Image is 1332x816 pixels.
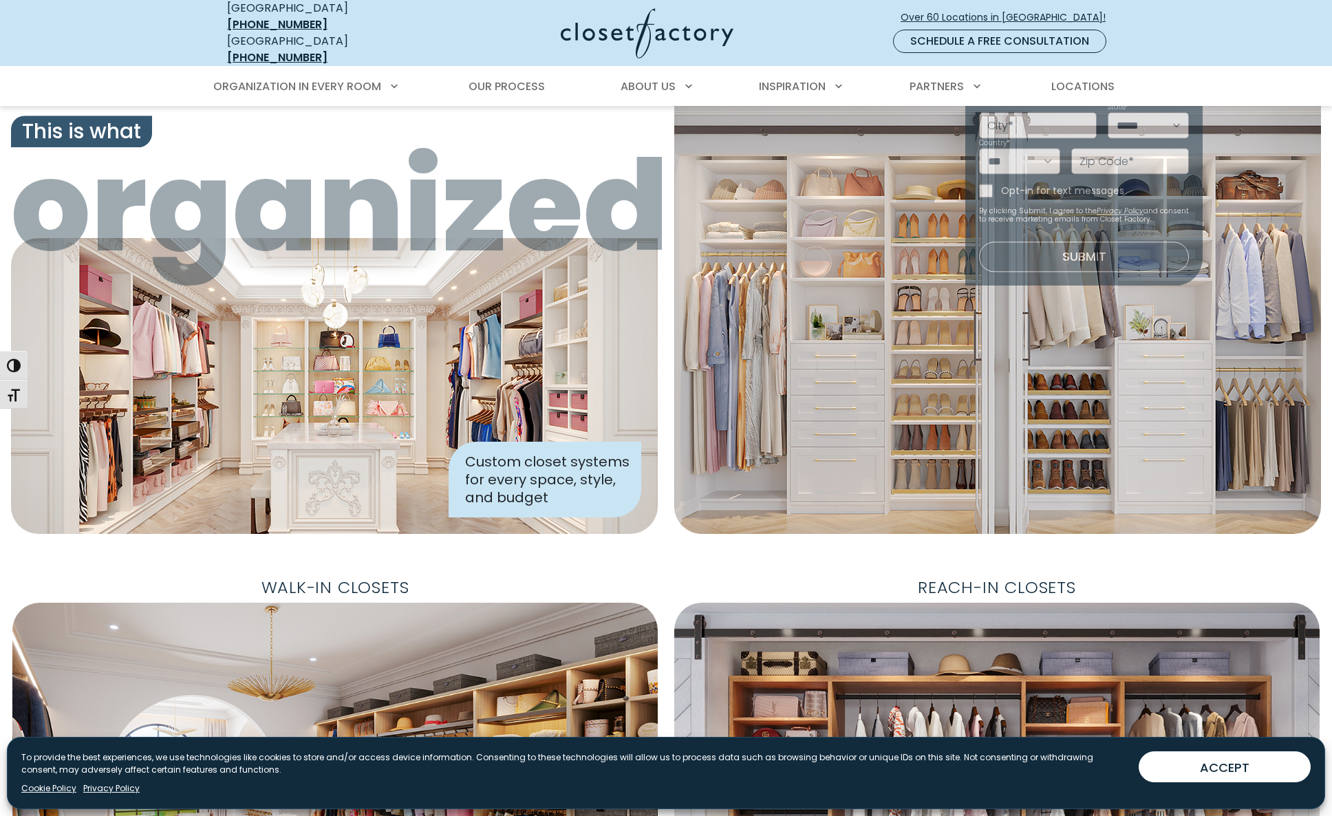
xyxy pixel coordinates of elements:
[1051,78,1115,94] span: Locations
[204,67,1128,106] nav: Primary Menu
[227,33,427,66] div: [GEOGRAPHIC_DATA]
[901,10,1117,25] span: Over 60 Locations in [GEOGRAPHIC_DATA]!
[449,442,641,517] div: Custom closet systems for every space, style, and budget
[759,78,826,94] span: Inspiration
[21,751,1128,776] p: To provide the best experiences, we use technologies like cookies to store and/or access device i...
[900,6,1117,30] a: Over 60 Locations in [GEOGRAPHIC_DATA]!
[227,50,327,65] a: [PHONE_NUMBER]
[910,78,964,94] span: Partners
[11,238,658,534] img: Closet Factory designed closet
[83,782,140,795] a: Privacy Policy
[11,116,152,147] span: This is what
[621,78,676,94] span: About Us
[227,17,327,32] a: [PHONE_NUMBER]
[21,782,76,795] a: Cookie Policy
[907,572,1087,603] span: Reach-In Closets
[1139,751,1311,782] button: ACCEPT
[561,8,733,58] img: Closet Factory Logo
[469,78,545,94] span: Our Process
[893,30,1106,53] a: Schedule a Free Consultation
[213,78,381,94] span: Organization in Every Room
[250,572,420,603] span: Walk-In Closets
[11,144,658,270] span: organized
